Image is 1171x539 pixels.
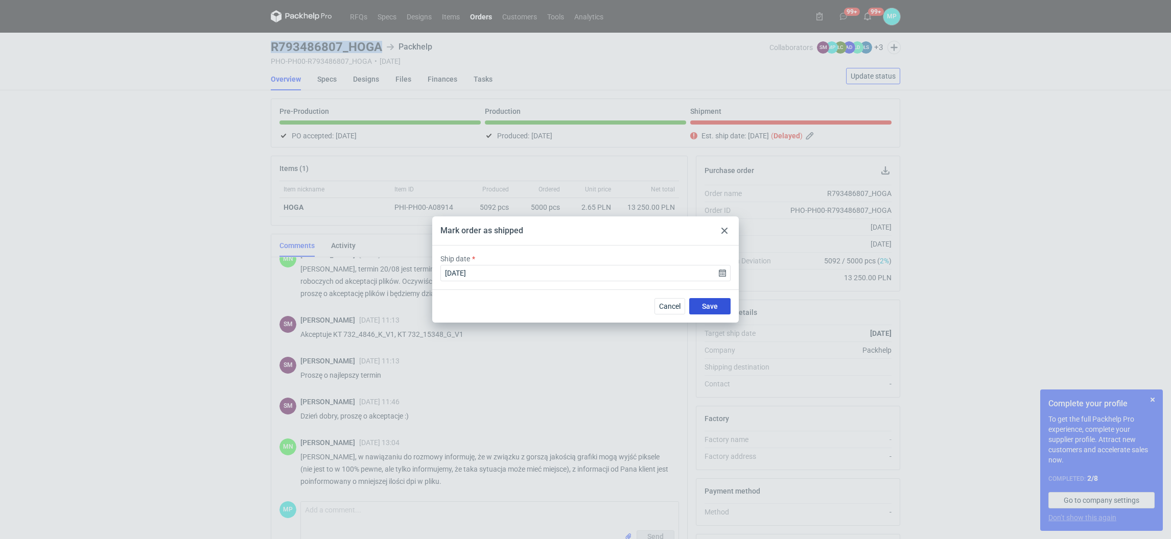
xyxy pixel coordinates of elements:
span: Cancel [659,303,681,310]
label: Ship date [440,254,470,264]
button: Cancel [654,298,685,314]
button: Save [689,298,731,314]
div: Mark order as shipped [440,225,523,236]
span: Save [702,303,718,310]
